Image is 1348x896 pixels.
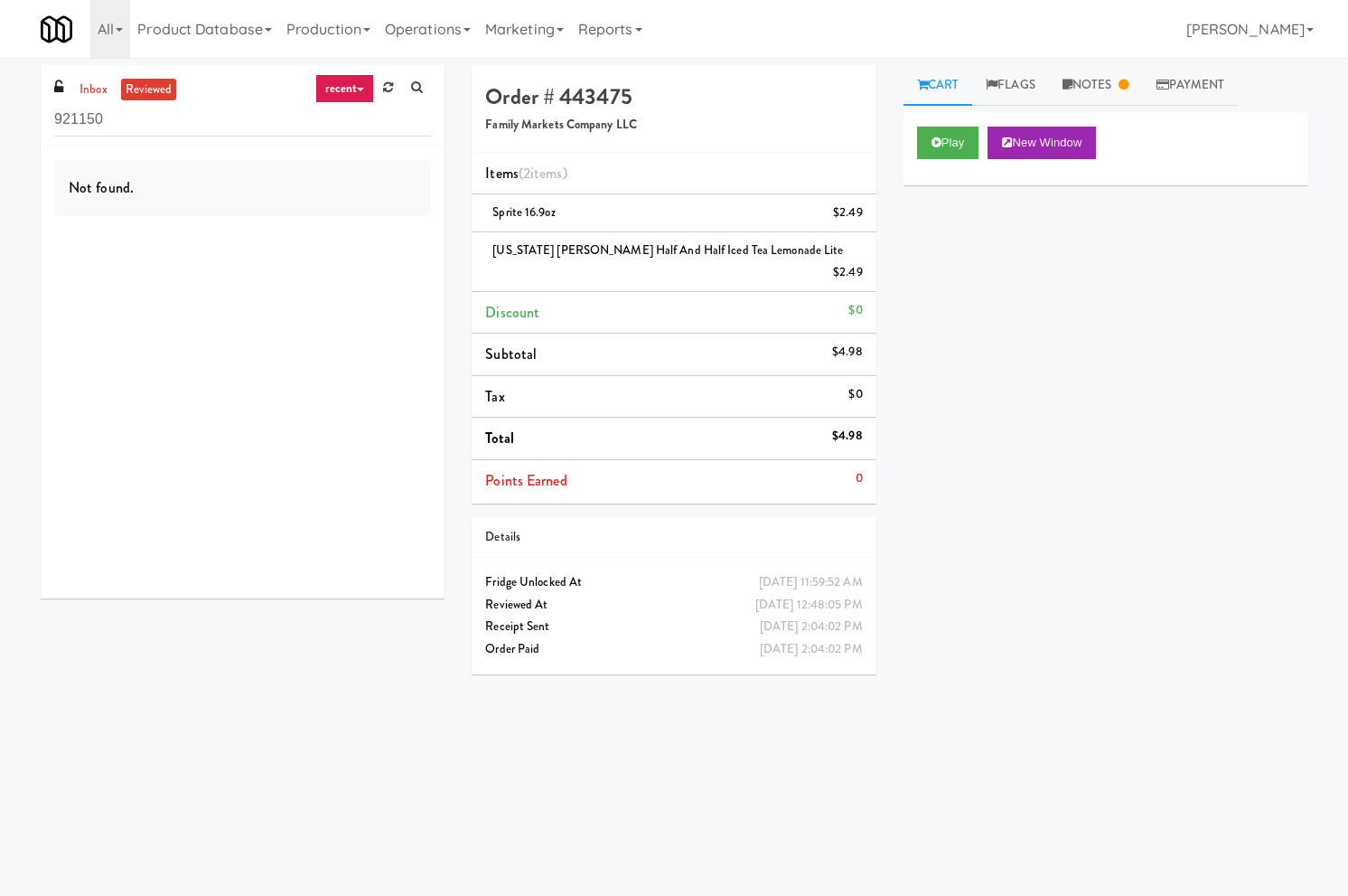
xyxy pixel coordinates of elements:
[485,118,862,132] h5: Family Markets Company LLC
[903,65,973,106] a: Cart
[492,203,555,221] span: Sprite 16.9oz
[75,79,112,101] a: inbox
[760,638,863,661] div: [DATE] 2:04:02 PM
[833,202,863,224] div: $2.49
[485,344,537,364] span: Subtotal
[315,74,375,103] a: recent
[121,79,177,101] a: reviewed
[485,638,862,661] div: Order Paid
[485,616,862,638] div: Receipt Sent
[856,467,863,490] div: 0
[760,616,863,638] div: [DATE] 2:04:02 PM
[519,163,567,184] span: (2 )
[492,241,843,259] span: [US_STATE] [PERSON_NAME] Half and Half Iced Tea Lemonade Lite
[833,261,863,284] div: $2.49
[485,428,514,448] span: Total
[485,163,566,184] span: Items
[41,14,72,45] img: Micromart
[1143,65,1239,106] a: Payment
[485,470,566,491] span: Points Earned
[832,425,863,448] div: $4.98
[485,594,862,617] div: Reviewed At
[759,571,863,594] div: [DATE] 11:59:52 AM
[988,127,1096,159] button: New Window
[832,341,863,363] div: $4.98
[485,302,539,323] span: Discount
[755,594,863,617] div: [DATE] 12:48:05 PM
[485,526,862,549] div: Details
[848,299,862,322] div: $0
[485,571,862,594] div: Fridge Unlocked At
[69,177,134,198] span: Not found.
[848,383,862,406] div: $0
[972,65,1049,106] a: Flags
[530,163,563,184] ng-pluralize: items
[54,103,431,137] input: Search vision orders
[485,386,504,407] span: Tax
[917,127,979,159] button: Play
[1049,65,1143,106] a: Notes
[485,85,862,108] h4: Order # 443475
